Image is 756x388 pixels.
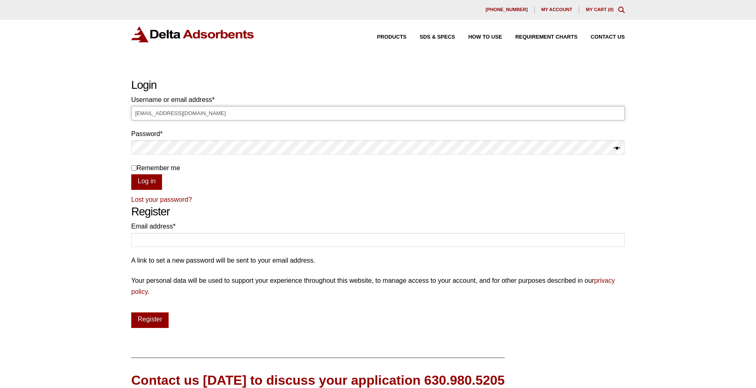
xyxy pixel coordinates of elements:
[131,277,615,295] a: privacy policy
[468,35,502,40] span: How to Use
[131,275,625,297] p: Your personal data will be used to support your experience throughout this website, to manage acc...
[131,94,625,105] label: Username or email address
[131,312,169,328] button: Register
[479,7,535,13] a: [PHONE_NUMBER]
[541,7,572,12] span: My account
[131,255,625,266] p: A link to set a new password will be sent to your email address.
[131,26,255,42] img: Delta Adsorbents
[535,7,579,13] a: My account
[406,35,455,40] a: SDS & SPECS
[364,35,407,40] a: Products
[614,143,620,155] button: Show password
[131,205,625,219] h2: Register
[591,35,625,40] span: Contact Us
[377,35,407,40] span: Products
[131,174,162,190] button: Log in
[131,196,192,203] a: Lost your password?
[131,79,625,92] h2: Login
[515,35,577,40] span: Requirement Charts
[455,35,502,40] a: How to Use
[485,7,528,12] span: [PHONE_NUMBER]
[610,7,612,12] span: 0
[131,221,625,232] label: Email address
[586,7,614,12] a: My Cart (0)
[131,128,625,139] label: Password
[502,35,577,40] a: Requirement Charts
[618,7,625,13] div: Toggle Modal Content
[137,164,180,171] span: Remember me
[577,35,625,40] a: Contact Us
[131,165,137,171] input: Remember me
[420,35,455,40] span: SDS & SPECS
